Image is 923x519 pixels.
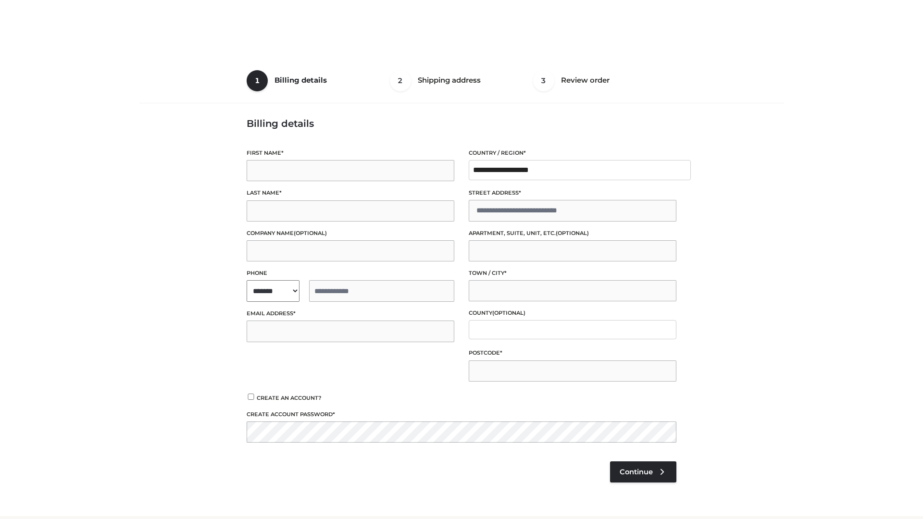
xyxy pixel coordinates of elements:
label: County [469,309,676,318]
label: First name [247,148,454,158]
label: Postcode [469,348,676,358]
label: Create account password [247,410,676,419]
span: Shipping address [418,75,481,85]
label: Street address [469,188,676,198]
span: Billing details [274,75,327,85]
span: (optional) [556,230,589,236]
span: 3 [533,70,554,91]
label: Country / Region [469,148,676,158]
label: Company name [247,229,454,238]
span: Review order [561,75,610,85]
span: (optional) [492,309,525,316]
span: Continue [620,468,653,476]
label: Phone [247,269,454,278]
a: Continue [610,461,676,482]
span: (optional) [294,230,327,236]
label: Apartment, suite, unit, etc. [469,229,676,238]
span: 2 [390,70,411,91]
label: Email address [247,309,454,318]
input: Create an account? [247,394,255,400]
span: 1 [247,70,268,91]
h3: Billing details [247,118,676,129]
span: Create an account? [257,395,322,401]
label: Town / City [469,269,676,278]
label: Last name [247,188,454,198]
